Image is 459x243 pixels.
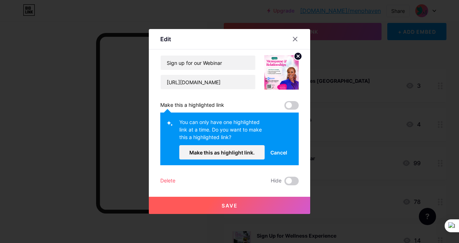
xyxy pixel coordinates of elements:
[270,149,287,156] span: Cancel
[189,149,255,156] span: Make this as highlight link.
[149,197,310,214] button: Save
[161,75,255,89] input: URL
[222,202,238,209] span: Save
[271,177,281,185] span: Hide
[160,101,224,110] div: Make this a highlighted link
[179,118,265,145] div: You can only have one highlighted link at a time. Do you want to make this a highlighted link?
[161,56,255,70] input: Title
[160,35,171,43] div: Edit
[160,177,175,185] div: Delete
[265,145,293,159] button: Cancel
[264,55,299,90] img: link_thumbnail
[179,145,265,159] button: Make this as highlight link.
